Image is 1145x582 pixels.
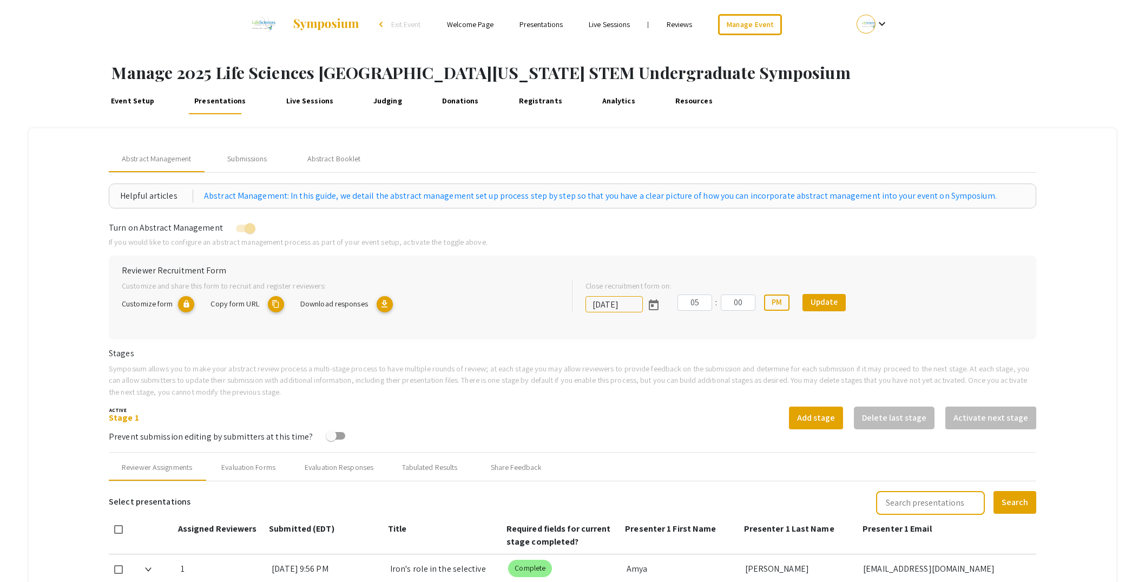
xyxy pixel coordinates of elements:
[122,462,192,473] div: Reviewer Assignments
[643,294,664,316] button: Open calendar
[876,17,889,30] mat-icon: Expand account dropdown
[245,11,360,38] a: 2025 Life Sciences South Florida STEM Undergraduate Symposium
[845,12,900,36] button: Expand account dropdown
[122,153,191,165] span: Abstract Management
[721,295,755,311] input: Minutes
[111,63,1145,82] h1: Manage 2025 Life Sciences [GEOGRAPHIC_DATA][US_STATE] STEM Undergraduate Symposium
[945,407,1036,429] button: Activate next stage
[585,280,672,292] label: Close recruitment form on:
[210,298,259,309] span: Copy form URL
[876,491,985,515] input: Search presentations
[109,222,223,233] span: Turn on Abstract Management
[109,412,139,423] a: Stage 1
[599,88,637,114] a: Analytics
[307,153,361,165] div: Abstract Booklet
[122,265,1023,276] h6: Reviewer Recruitment Form
[120,189,193,202] div: Helpful articles
[108,88,157,114] a: Event Setup
[292,18,360,31] img: Symposium by ForagerOne
[145,567,152,572] img: Expand arrow
[371,88,405,114] a: Judging
[379,21,386,28] div: arrow_back_ios
[447,19,493,29] a: Welcome Page
[192,88,249,114] a: Presentations
[854,407,935,429] button: Delete last stage
[305,462,373,473] div: Evaluation Responses
[491,462,542,473] div: Share Feedback
[377,296,393,312] mat-icon: Export responses
[667,19,693,29] a: Reviews
[268,296,284,312] mat-icon: copy URL
[764,295,789,311] button: PM
[625,523,716,534] span: Presenter 1 First Name
[122,298,173,309] span: Customize form
[516,88,565,114] a: Registrants
[744,523,834,534] span: Presenter 1 Last Name
[519,19,563,29] a: Presentations
[122,280,555,292] p: Customize and share this form to recruit and register reviewers:
[8,533,46,574] iframe: Chat
[802,294,846,311] button: Update
[439,88,481,114] a: Donations
[109,348,1036,358] h6: Stages
[388,523,407,534] span: Title
[643,19,653,29] li: |
[589,19,630,29] a: Live Sessions
[300,298,368,309] span: Download responses
[227,153,267,165] div: Submissions
[402,462,458,473] div: Tabulated Results
[109,363,1036,398] p: Symposium allows you to make your abstract review process a multi-stage process to have multiple ...
[789,407,843,429] button: Add stage
[204,189,997,202] a: Abstract Management: In this guide, we detail the abstract management set up process step by step...
[109,490,190,514] h6: Select presentations
[221,462,275,473] div: Evaluation Forms
[672,88,715,114] a: Resources
[712,296,721,309] div: :
[109,236,1036,248] p: If you would like to configure an abstract management process as part of your event setup, activa...
[178,523,257,534] span: Assigned Reviewers
[178,296,194,312] mat-icon: lock
[269,523,334,534] span: Submitted (EDT)
[993,491,1036,514] button: Search
[508,560,552,577] mat-chip: Complete
[677,295,712,311] input: Hours
[245,11,281,38] img: 2025 Life Sciences South Florida STEM Undergraduate Symposium
[718,14,782,35] a: Manage Event
[506,523,611,547] span: Required fields for current stage completed?
[391,19,421,29] span: Exit Event
[863,523,932,534] span: Presenter 1 Email
[283,88,336,114] a: Live Sessions
[109,431,313,442] span: Prevent submission editing by submitters at this time?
